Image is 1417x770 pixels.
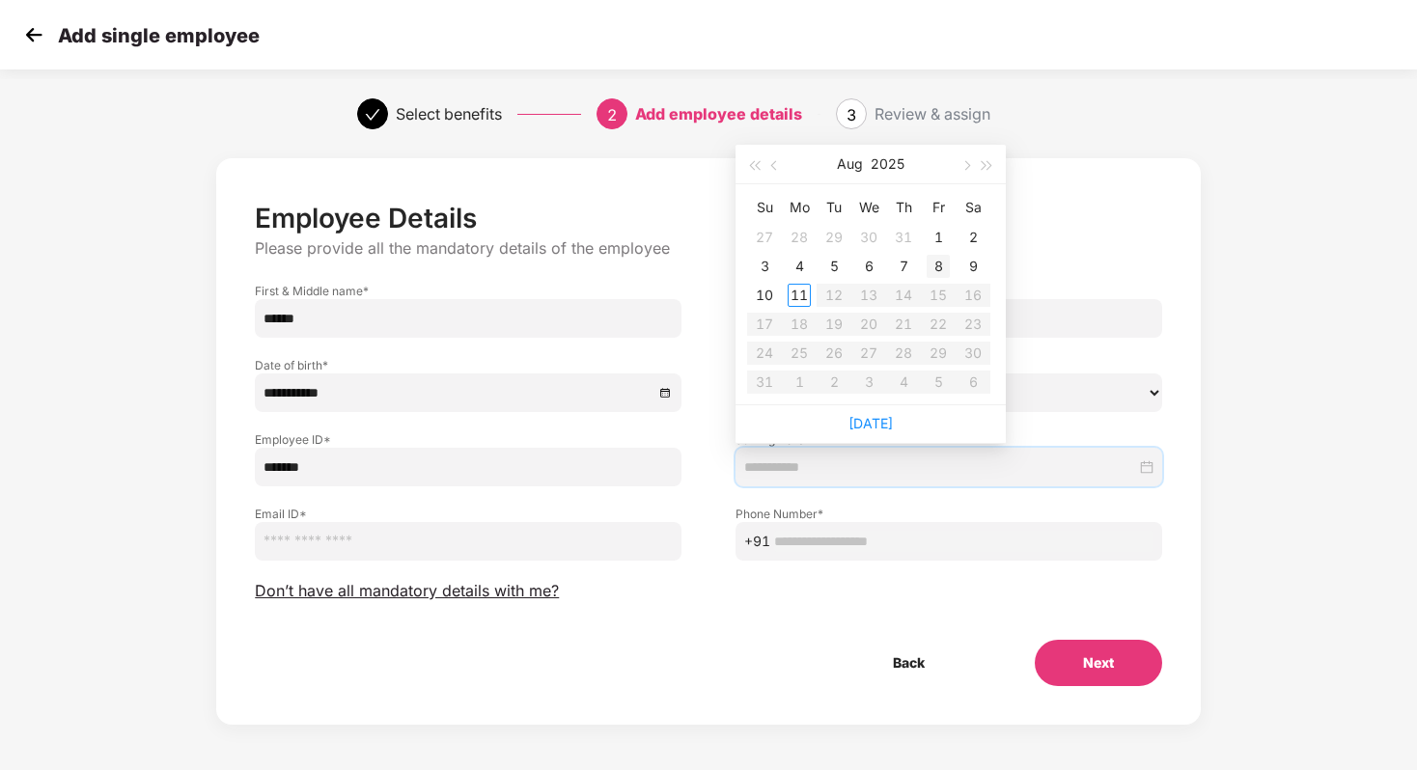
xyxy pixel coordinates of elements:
div: 1 [927,226,950,249]
button: Aug [837,145,863,183]
td: 2025-08-09 [956,252,990,281]
div: 5 [822,255,846,278]
button: Next [1035,640,1162,686]
div: 28 [788,226,811,249]
th: Th [886,192,921,223]
td: 2025-08-08 [921,252,956,281]
div: 29 [822,226,846,249]
td: 2025-08-07 [886,252,921,281]
div: 8 [927,255,950,278]
span: close-circle [659,386,673,399]
div: 27 [753,226,776,249]
div: 7 [892,255,915,278]
td: 2025-07-31 [886,223,921,252]
div: 9 [961,255,985,278]
th: Su [747,192,782,223]
th: Tu [817,192,851,223]
th: Mo [782,192,817,223]
td: 2025-07-27 [747,223,782,252]
div: 6 [857,255,880,278]
div: 30 [857,226,880,249]
div: Review & assign [875,98,990,129]
span: +91 [744,531,770,552]
label: Employee ID [255,431,681,448]
div: 10 [753,284,776,307]
span: check [365,107,380,123]
label: Email ID [255,506,681,522]
th: Sa [956,192,990,223]
label: Date of birth [255,357,681,373]
th: We [851,192,886,223]
div: 2 [961,226,985,249]
td: 2025-07-28 [782,223,817,252]
label: Phone Number [736,506,1162,522]
th: Fr [921,192,956,223]
td: 2025-08-10 [747,281,782,310]
td: 2025-08-03 [747,252,782,281]
div: 3 [753,255,776,278]
label: First & Middle name [255,283,681,299]
td: 2025-08-02 [956,223,990,252]
div: Select benefits [396,98,502,129]
td: 2025-08-01 [921,223,956,252]
td: 2025-07-29 [817,223,851,252]
td: 2025-08-11 [782,281,817,310]
span: 3 [847,105,856,124]
p: Employee Details [255,202,1161,234]
td: 2025-07-30 [851,223,886,252]
p: Add single employee [58,24,260,47]
img: svg+xml;base64,PHN2ZyB4bWxucz0iaHR0cDovL3d3dy53My5vcmcvMjAwMC9zdmciIHdpZHRoPSIzMCIgaGVpZ2h0PSIzMC... [19,20,48,49]
div: Add employee details [635,98,802,129]
span: Don’t have all mandatory details with me? [255,581,559,601]
td: 2025-08-05 [817,252,851,281]
button: 2025 [871,145,904,183]
td: 2025-08-04 [782,252,817,281]
p: Please provide all the mandatory details of the employee [255,238,1161,259]
td: 2025-08-06 [851,252,886,281]
div: 4 [788,255,811,278]
div: 11 [788,284,811,307]
span: 2 [607,105,617,124]
button: Back [845,640,973,686]
div: 31 [892,226,915,249]
a: [DATE] [848,415,893,431]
